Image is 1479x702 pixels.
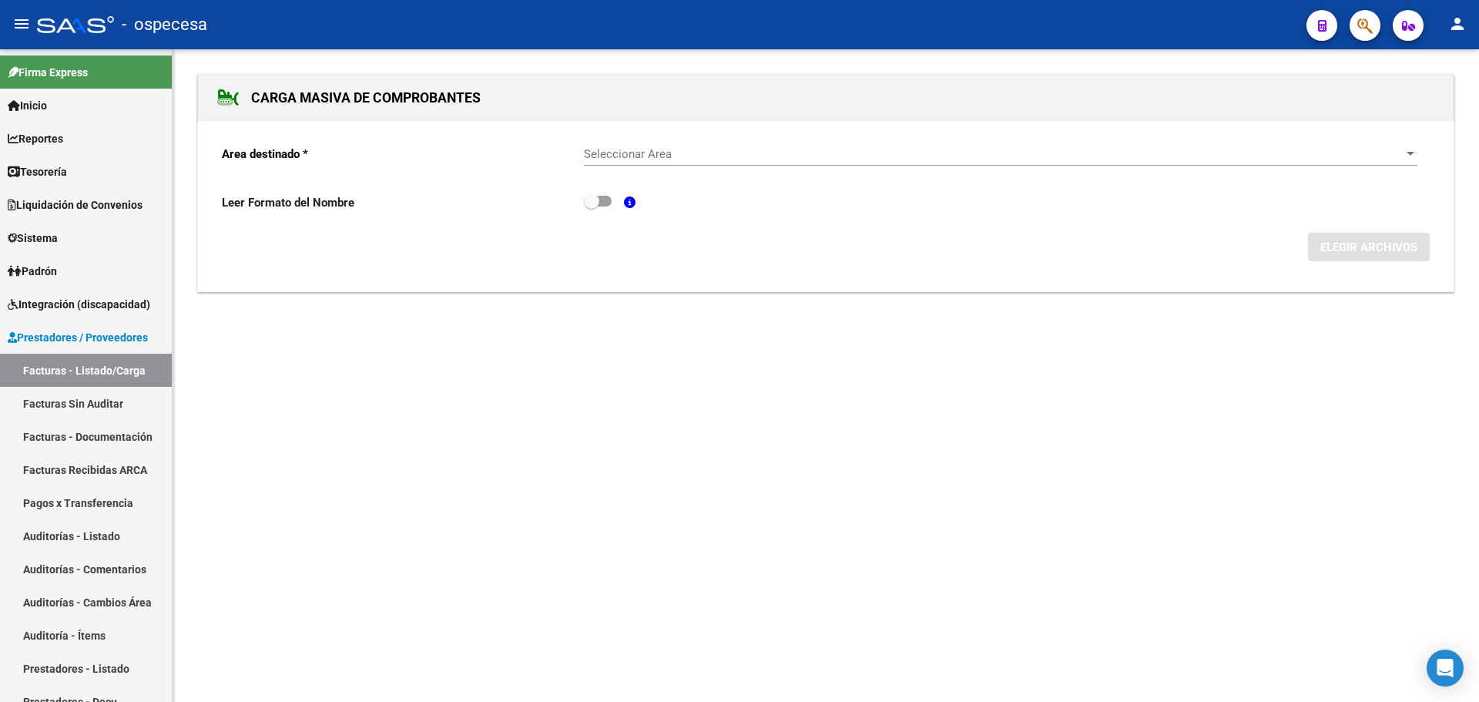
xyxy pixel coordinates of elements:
[122,8,207,42] span: - ospecesa
[8,163,67,180] span: Tesorería
[1308,233,1430,261] button: ELEGIR ARCHIVOS
[217,86,481,110] h1: CARGA MASIVA DE COMPROBANTES
[1448,15,1467,33] mat-icon: person
[584,147,1404,161] span: Seleccionar Area
[8,230,58,247] span: Sistema
[1320,240,1417,254] span: ELEGIR ARCHIVOS
[8,196,143,213] span: Liquidación de Convenios
[222,194,584,211] p: Leer Formato del Nombre
[8,97,47,114] span: Inicio
[8,263,57,280] span: Padrón
[222,146,584,163] p: Area destinado *
[8,296,150,313] span: Integración (discapacidad)
[8,130,63,147] span: Reportes
[1427,650,1464,687] div: Open Intercom Messenger
[12,15,31,33] mat-icon: menu
[8,64,88,81] span: Firma Express
[8,329,148,346] span: Prestadores / Proveedores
